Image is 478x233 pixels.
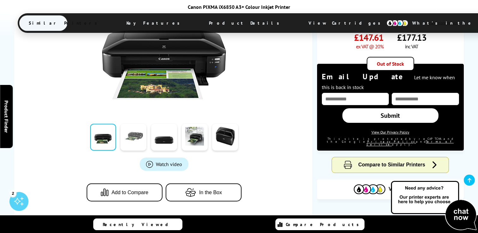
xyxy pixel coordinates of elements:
div: Email Update [322,72,459,91]
span: Product Finder [3,100,9,133]
div: This site is protected by reCAPTCHA and the Google and apply. [322,137,459,146]
button: Compare to Similar Printers [332,157,449,173]
span: Similar Printers [19,15,110,31]
span: inc VAT [405,43,418,50]
span: ex VAT @ 20% [356,43,383,50]
span: Compare to Similar Printers [358,162,425,167]
div: 2 [9,190,16,197]
a: Compare Products [275,218,365,230]
span: Add to Compare [112,190,149,195]
span: View Cartridges [389,186,427,192]
a: View Our Privacy Policy [371,130,409,134]
span: View Cartridges [299,15,396,31]
a: Product_All_Videos [140,158,188,171]
span: In the Box [199,190,222,195]
div: Canon PIXMA iX6850 A3+ Colour Inkjet Printer [18,4,460,10]
button: Add to Compare [87,183,162,201]
span: Key Features [117,15,193,31]
span: Product Details [199,15,292,31]
span: £147.61 [354,32,383,43]
span: Let me know when this is back in stock [322,74,455,90]
span: Recently Viewed [103,222,175,227]
button: View Cartridges [322,184,459,194]
a: Terms of Service [366,140,454,146]
a: Submit [342,108,438,123]
img: Cartridges [354,184,385,194]
span: Watch video [156,161,182,167]
span: Compare Products [286,222,362,227]
span: £177.13 [397,32,426,43]
a: Recently Viewed [93,218,182,230]
img: cmyk-icon.svg [386,20,408,27]
div: Out of Stock [367,57,414,71]
img: Open Live Chat window [389,180,478,232]
button: In the Box [166,183,242,201]
a: Privacy Policy [367,140,416,143]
